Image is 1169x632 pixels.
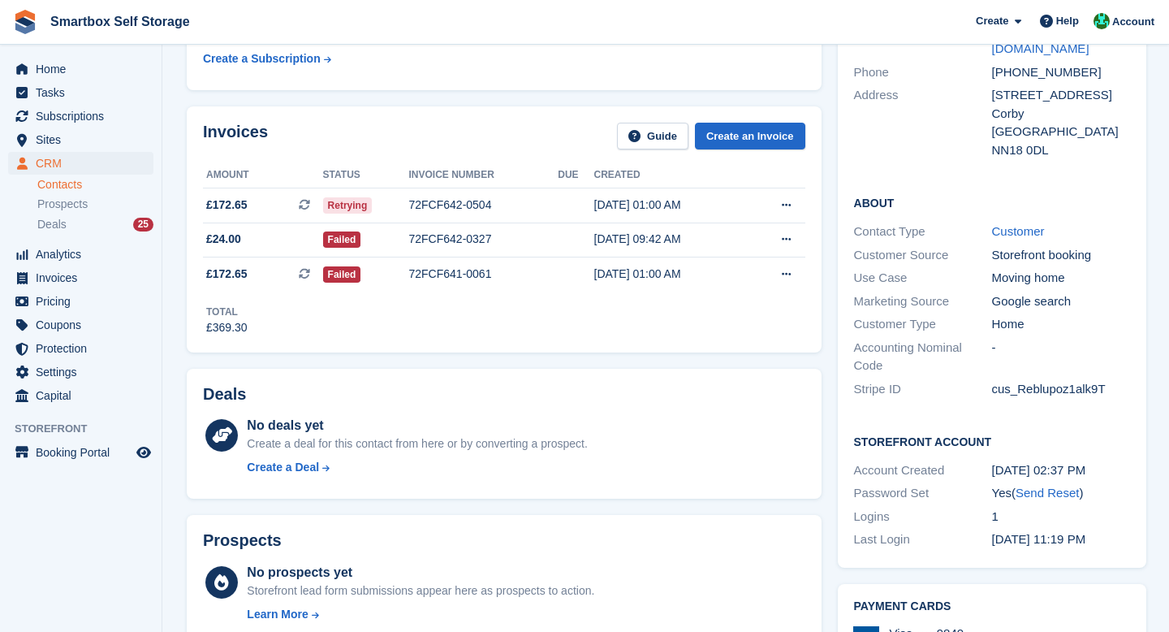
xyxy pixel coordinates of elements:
a: Create an Invoice [695,123,805,149]
h2: Storefront Account [854,433,1130,449]
div: Total [206,305,248,319]
span: Settings [36,361,133,383]
div: Yes [992,484,1130,503]
div: Moving home [992,269,1130,288]
span: £24.00 [206,231,241,248]
span: Failed [323,232,361,248]
span: Capital [36,384,133,407]
span: ( ) [1012,486,1083,500]
div: [GEOGRAPHIC_DATA] [992,123,1130,141]
a: Contacts [37,177,153,193]
div: Stripe ID [854,380,992,399]
a: Create a Deal [247,459,587,476]
h2: Invoices [203,123,268,149]
div: Google search [992,292,1130,311]
div: Create a Deal [247,459,319,476]
div: £369.30 [206,319,248,336]
a: Prospects [37,196,153,213]
div: Phone [854,63,992,82]
time: 2025-01-25 23:19:42 UTC [992,532,1086,546]
div: [DATE] 01:00 AM [594,266,746,283]
div: 25 [133,218,153,232]
a: menu [8,384,153,407]
a: Guide [617,123,688,149]
th: Due [558,162,593,188]
span: Prospects [37,197,88,212]
span: £172.65 [206,266,248,283]
div: Corby [992,105,1130,123]
img: Elinor Shepherd [1094,13,1110,29]
div: Use Case [854,269,992,288]
h2: Prospects [203,531,282,550]
a: menu [8,337,153,360]
span: Deals [37,217,67,232]
a: Learn More [247,606,594,623]
div: Create a deal for this contact from here or by converting a prospect. [247,435,587,452]
span: Sites [36,128,133,151]
a: menu [8,105,153,128]
a: menu [8,243,153,266]
a: menu [8,81,153,104]
div: 72FCF642-0504 [408,197,558,214]
div: - [992,339,1130,375]
div: 72FCF642-0327 [408,231,558,248]
span: Failed [323,266,361,283]
th: Status [323,162,409,188]
div: Customer Source [854,246,992,265]
span: CRM [36,152,133,175]
span: Pricing [36,290,133,313]
span: Storefront [15,421,162,437]
div: Storefront booking [992,246,1130,265]
span: Booking Portal [36,441,133,464]
a: menu [8,58,153,80]
a: Send Reset [1016,486,1079,500]
a: Preview store [134,443,153,462]
div: [STREET_ADDRESS] [992,86,1130,105]
th: Amount [203,162,323,188]
div: No deals yet [247,416,587,435]
div: NN18 0DL [992,141,1130,160]
h2: About [854,194,1130,210]
a: menu [8,441,153,464]
a: menu [8,266,153,289]
div: Address [854,86,992,159]
span: Subscriptions [36,105,133,128]
span: £172.65 [206,197,248,214]
span: Account [1112,14,1154,30]
a: Deals 25 [37,216,153,233]
a: menu [8,290,153,313]
span: Invoices [36,266,133,289]
a: Create a Subscription [203,44,331,74]
div: 72FCF641-0061 [408,266,558,283]
div: Logins [854,508,992,526]
div: Storefront lead form submissions appear here as prospects to action. [247,582,594,600]
h2: Payment cards [854,600,1130,613]
div: Marketing Source [854,292,992,311]
div: [DATE] 02:37 PM [992,461,1130,480]
span: Coupons [36,314,133,336]
div: cus_Reblupoz1alk9T [992,380,1130,399]
img: stora-icon-8386f47178a22dfd0bd8f6a31ec36ba5ce8667c1dd55bd0f319d3a0aa187defe.svg [13,10,37,34]
div: Home [992,315,1130,334]
a: menu [8,128,153,151]
div: Accounting Nominal Code [854,339,992,375]
h2: Deals [203,385,246,404]
span: Tasks [36,81,133,104]
div: No prospects yet [247,563,594,582]
a: menu [8,314,153,336]
div: Customer Type [854,315,992,334]
span: Protection [36,337,133,360]
a: Customer [992,224,1045,238]
th: Created [594,162,746,188]
span: Analytics [36,243,133,266]
a: menu [8,361,153,383]
span: Help [1056,13,1079,29]
span: Create [976,13,1008,29]
div: [PHONE_NUMBER] [992,63,1130,82]
span: Home [36,58,133,80]
div: [DATE] 01:00 AM [594,197,746,214]
div: Contact Type [854,223,992,241]
span: Retrying [323,197,373,214]
th: Invoice number [408,162,558,188]
div: [DATE] 09:42 AM [594,231,746,248]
